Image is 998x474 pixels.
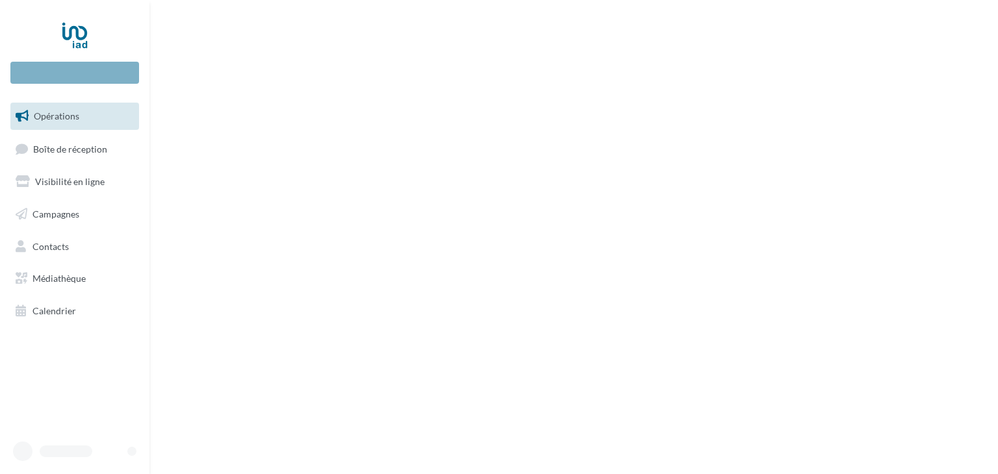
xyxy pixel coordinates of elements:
[8,233,142,260] a: Contacts
[8,265,142,292] a: Médiathèque
[8,103,142,130] a: Opérations
[32,305,76,316] span: Calendrier
[35,176,105,187] span: Visibilité en ligne
[8,201,142,228] a: Campagnes
[33,143,107,154] span: Boîte de réception
[8,135,142,163] a: Boîte de réception
[8,168,142,195] a: Visibilité en ligne
[34,110,79,121] span: Opérations
[8,297,142,325] a: Calendrier
[32,240,69,251] span: Contacts
[32,273,86,284] span: Médiathèque
[32,208,79,219] span: Campagnes
[10,62,139,84] div: Nouvelle campagne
